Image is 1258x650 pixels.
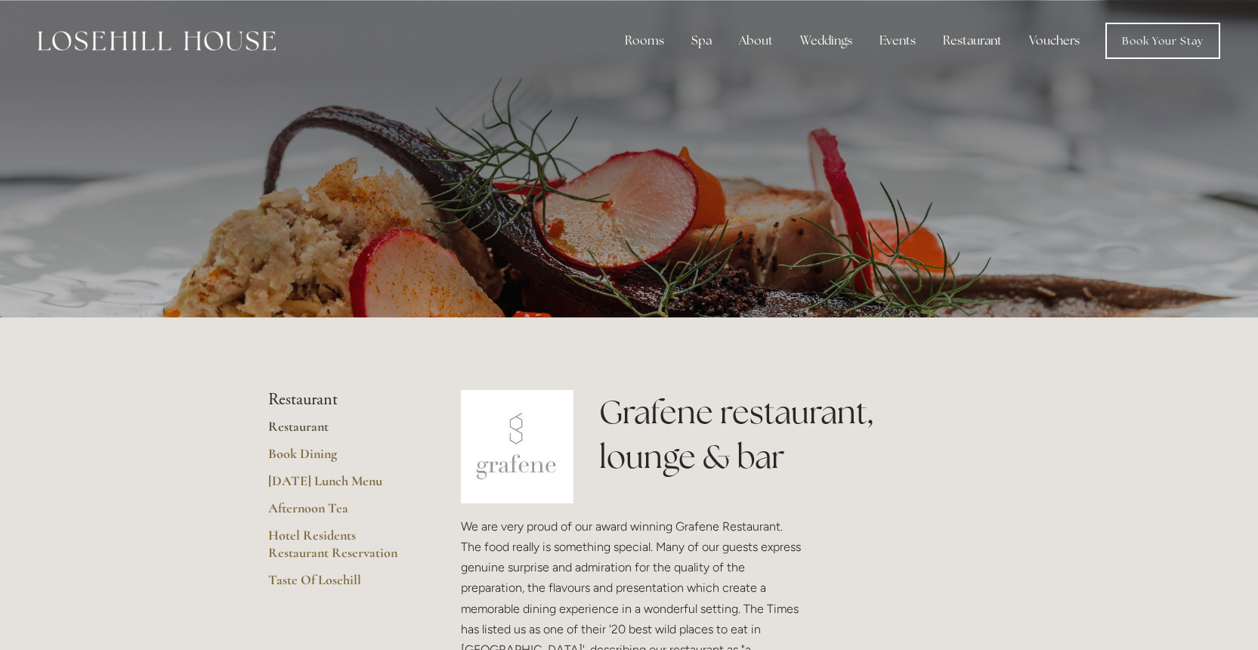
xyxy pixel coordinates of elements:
[461,390,574,503] img: grafene.jpg
[613,26,676,56] div: Rooms
[931,26,1014,56] div: Restaurant
[1017,26,1092,56] a: Vouchers
[268,571,413,599] a: Taste Of Losehill
[599,390,990,479] h1: Grafene restaurant, lounge & bar
[268,390,413,410] li: Restaurant
[679,26,724,56] div: Spa
[268,445,413,472] a: Book Dining
[1105,23,1220,59] a: Book Your Stay
[268,472,413,500] a: [DATE] Lunch Menu
[788,26,864,56] div: Weddings
[727,26,785,56] div: About
[268,418,413,445] a: Restaurant
[867,26,928,56] div: Events
[268,500,413,527] a: Afternoon Tea
[268,527,413,571] a: Hotel Residents Restaurant Reservation
[38,31,276,51] img: Losehill House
